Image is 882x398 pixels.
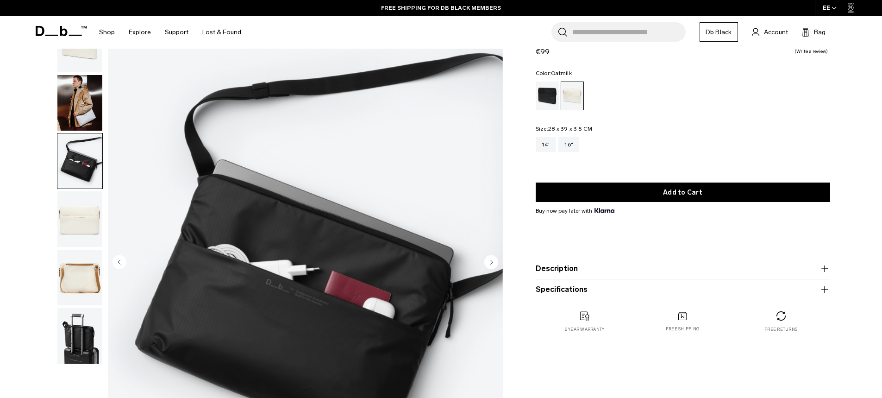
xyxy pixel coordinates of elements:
a: Write a review [794,49,828,54]
a: Support [165,16,188,49]
a: FREE SHIPPING FOR DB BLACK MEMBERS [381,4,501,12]
a: Account [752,26,788,38]
img: Ramverk Laptop sleeve 16" Oatmilk [57,250,102,305]
button: Ramverk Laptop sleeve 16" Oatmilk [57,75,103,131]
img: Ramverk Laptop sleeve 16" Oatmilk [57,75,102,131]
button: Previous slide [113,255,126,271]
span: Oatmilk [551,70,572,76]
a: Lost & Found [202,16,241,49]
legend: Size: [536,126,592,132]
span: €99 [536,47,550,56]
img: {"height" => 20, "alt" => "Klarna"} [594,208,614,213]
nav: Main Navigation [92,16,248,49]
button: Add to Cart [536,183,830,202]
button: Specifications [536,284,830,295]
a: 14" [536,137,556,152]
button: Ramverk Laptop sleeve 16" Oatmilk [57,308,103,364]
img: Ramverk Laptop sleeve 16" Oatmilk [57,191,102,247]
p: 2 year warranty [565,326,605,333]
button: Ramverk Laptop sleeve 16" Oatmilk [57,191,103,247]
a: Explore [129,16,151,49]
span: Bag [814,27,826,37]
span: 28 x 39 x 3.5 CM [548,126,592,132]
a: 16" [558,137,579,152]
span: Buy now pay later with [536,207,614,215]
button: Next slide [484,255,498,271]
button: Ramverk Laptop sleeve 16" Oatmilk [57,249,103,306]
button: Bag [802,26,826,38]
a: Shop [99,16,115,49]
p: Free returns [764,326,797,333]
legend: Color: [536,70,572,76]
img: Ramverk Laptop sleeve 16" Oatmilk [57,308,102,364]
img: Ramverk Laptop sleeve 16" Oatmilk [57,133,102,189]
p: Free shipping [666,326,700,332]
a: Black Out [536,82,559,110]
span: Account [764,27,788,37]
a: Oatmilk [561,82,584,110]
button: Description [536,263,830,274]
button: Ramverk Laptop sleeve 16" Oatmilk [57,133,103,190]
a: Db Black [700,22,738,42]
